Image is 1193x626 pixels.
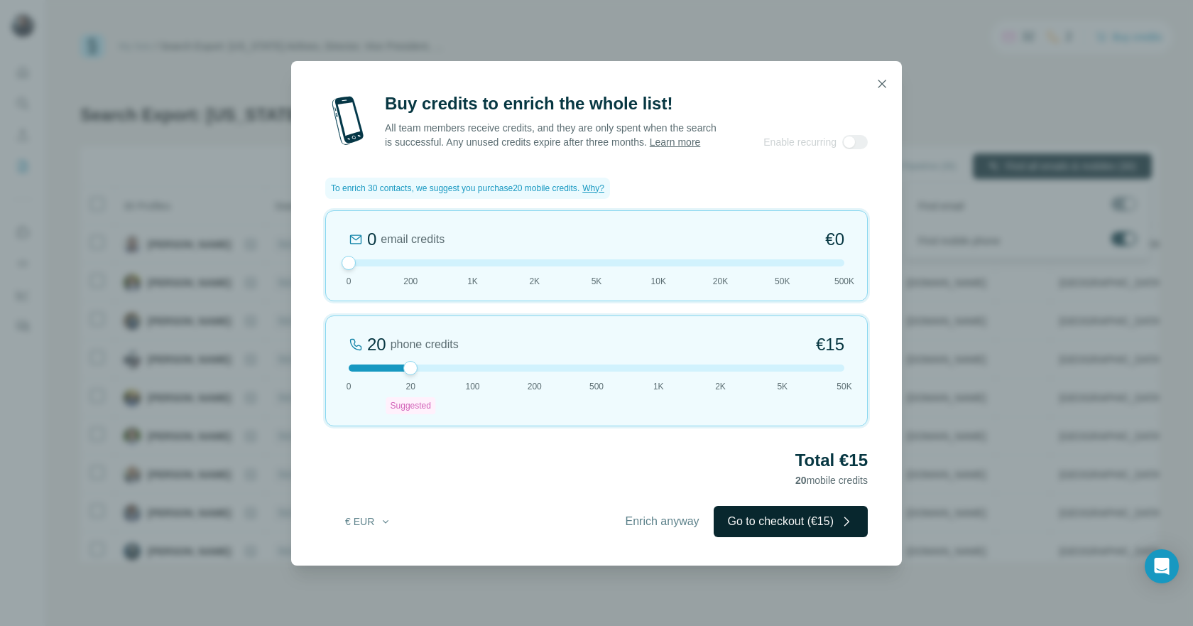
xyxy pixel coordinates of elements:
[589,380,604,393] span: 500
[529,275,540,288] span: 2K
[775,275,790,288] span: 50K
[385,121,718,149] p: All team members receive credits, and they are only spent when the search is successful. Any unus...
[347,380,352,393] span: 0
[403,275,418,288] span: 200
[611,506,714,537] button: Enrich anyway
[713,275,728,288] span: 20K
[331,182,579,195] span: To enrich 30 contacts, we suggest you purchase 20 mobile credits .
[1145,549,1179,583] div: Open Intercom Messenger
[325,92,371,149] img: mobile-phone
[834,275,854,288] span: 500K
[795,475,868,486] span: mobile credits
[837,380,851,393] span: 50K
[715,380,726,393] span: 2K
[406,380,415,393] span: 20
[335,509,401,534] button: € EUR
[650,136,701,148] a: Learn more
[763,135,837,149] span: Enable recurring
[626,513,699,530] span: Enrich anyway
[816,333,844,356] span: €15
[651,275,666,288] span: 10K
[347,275,352,288] span: 0
[325,449,868,472] h2: Total €15
[582,183,604,193] span: Why?
[825,228,844,251] span: €0
[391,336,459,353] span: phone credits
[592,275,602,288] span: 5K
[386,397,435,414] div: Suggested
[528,380,542,393] span: 200
[465,380,479,393] span: 100
[653,380,664,393] span: 1K
[367,333,386,356] div: 20
[777,380,788,393] span: 5K
[381,231,445,248] span: email credits
[795,475,807,486] span: 20
[467,275,478,288] span: 1K
[367,228,376,251] div: 0
[714,506,868,537] button: Go to checkout (€15)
